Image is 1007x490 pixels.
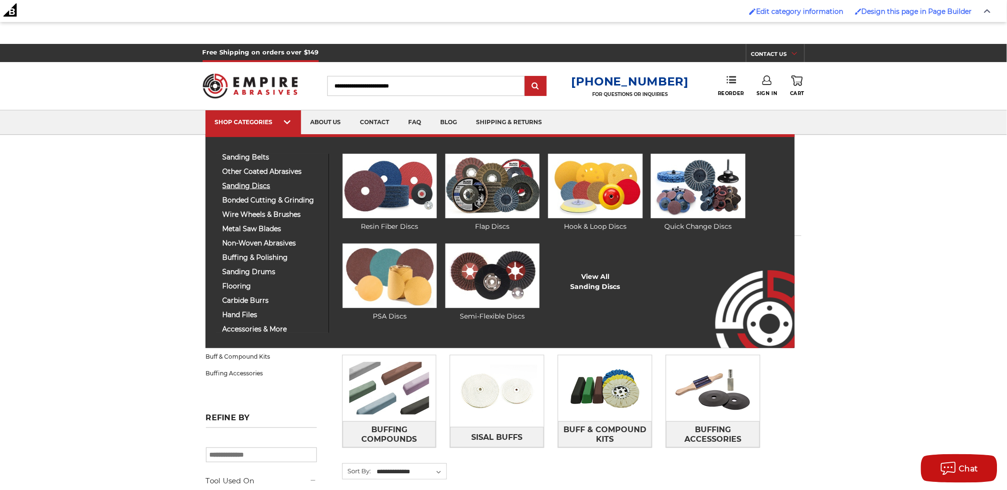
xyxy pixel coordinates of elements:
[445,244,540,321] a: Semi-Flexible Discs
[223,168,322,175] span: other coated abrasives
[351,110,399,135] a: contact
[206,475,317,487] h5: Tool Used On
[223,154,322,161] span: sanding belts
[790,75,804,96] a: Cart
[467,110,552,135] a: shipping & returns
[215,118,292,126] div: SHOP CATEGORIES
[698,242,795,348] img: Empire Abrasives Logo Image
[206,348,317,365] a: Buff & Compound Kits
[343,244,437,308] img: PSA Discs
[431,110,467,135] a: blog
[745,2,848,21] a: Enabled brush for category edit Edit category information
[558,355,652,421] img: Buff & Compound Kits
[651,154,745,218] img: Quick Change Discs
[445,154,540,232] a: Flap Discs
[223,240,322,247] span: non-woven abrasives
[343,355,436,421] img: Buffing Compounds
[223,297,322,304] span: carbide burrs
[223,211,322,218] span: wire wheels & brushes
[526,77,545,96] input: Submit
[343,464,371,478] label: Sort By:
[343,421,436,447] a: Buffing Compounds
[223,326,322,333] span: accessories & more
[571,75,689,88] a: [PHONE_NUMBER]
[790,90,804,96] span: Cart
[921,454,997,483] button: Chat
[959,464,979,473] span: Chat
[548,154,642,232] a: Hook & Loop Discs
[223,268,322,276] span: sanding drums
[855,8,862,15] img: Enabled brush for page builder edit.
[558,421,652,447] a: Buff & Compound Kits
[862,7,972,16] span: Design this page in Page Builder
[223,182,322,190] span: sanding discs
[376,465,447,479] select: Sort By:
[472,429,523,446] span: Sisal Buffs
[984,9,991,13] img: Close Admin Bar
[450,427,544,447] a: Sisal Buffs
[450,358,544,424] img: Sisal Buffs
[206,365,317,382] a: Buffing Accessories
[343,154,437,218] img: Resin Fiber Discs
[343,244,437,321] a: PSA Discs
[223,225,322,233] span: metal saw blades
[223,197,322,204] span: bonded cutting & grinding
[571,272,620,292] a: View AllSanding Discs
[571,91,689,97] p: FOR QUESTIONS OR INQUIRIES
[850,2,977,21] a: Enabled brush for page builder edit. Design this page in Page Builder
[223,283,322,290] span: flooring
[751,49,804,62] a: CONTACT US
[666,421,760,447] a: Buffing Accessories
[206,413,317,428] h5: Refine by
[756,7,844,16] span: Edit category information
[548,154,642,218] img: Hook & Loop Discs
[559,422,651,447] span: Buff & Compound Kits
[666,355,760,421] img: Buffing Accessories
[757,90,778,96] span: Sign In
[718,75,744,96] a: Reorder
[203,67,298,105] img: Empire Abrasives
[343,154,437,232] a: Resin Fiber Discs
[399,110,431,135] a: faq
[301,110,351,135] a: about us
[223,254,322,261] span: buffing & polishing
[749,8,756,15] img: Enabled brush for category edit
[445,244,540,308] img: Semi-Flexible Discs
[667,422,759,447] span: Buffing Accessories
[651,154,745,232] a: Quick Change Discs
[223,311,322,319] span: hand files
[445,154,540,218] img: Flap Discs
[718,90,744,96] span: Reorder
[203,44,319,62] h5: Free Shipping on orders over $149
